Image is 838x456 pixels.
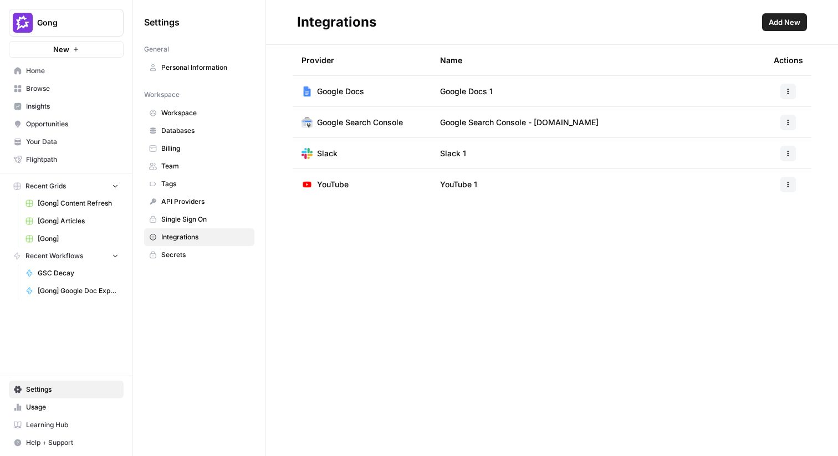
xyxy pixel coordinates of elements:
[9,9,124,37] button: Workspace: Gong
[302,179,313,190] img: YouTube
[144,193,254,211] a: API Providers
[161,250,249,260] span: Secrets
[9,151,124,168] a: Flightpath
[13,13,33,33] img: Gong Logo
[144,246,254,264] a: Secrets
[38,216,119,226] span: [Gong] Articles
[25,251,83,261] span: Recent Workflows
[144,59,254,76] a: Personal Information
[25,181,66,191] span: Recent Grids
[144,90,180,100] span: Workspace
[9,133,124,151] a: Your Data
[26,84,119,94] span: Browse
[26,119,119,129] span: Opportunities
[317,179,349,190] span: YouTube
[144,44,169,54] span: General
[302,45,334,75] div: Provider
[161,144,249,153] span: Billing
[317,86,364,97] span: Google Docs
[440,148,466,159] span: Slack 1
[21,264,124,282] a: GSC Decay
[144,211,254,228] a: Single Sign On
[9,80,124,98] a: Browse
[21,212,124,230] a: [Gong] Articles
[26,155,119,165] span: Flightpath
[9,178,124,194] button: Recent Grids
[144,175,254,193] a: Tags
[21,194,124,212] a: [Gong] Content Refresh
[302,148,313,159] img: Slack
[38,286,119,296] span: [Gong] Google Doc Export
[161,161,249,171] span: Team
[144,16,180,29] span: Settings
[38,198,119,208] span: [Gong] Content Refresh
[302,117,313,128] img: Google Search Console
[9,98,124,115] a: Insights
[37,17,104,28] span: Gong
[21,282,124,300] a: [Gong] Google Doc Export
[26,66,119,76] span: Home
[9,41,124,58] button: New
[302,86,313,97] img: Google Docs
[161,126,249,136] span: Databases
[9,248,124,264] button: Recent Workflows
[440,117,599,128] span: Google Search Console - [DOMAIN_NAME]
[440,179,477,190] span: YouTube 1
[9,381,124,398] a: Settings
[440,86,493,97] span: Google Docs 1
[9,398,124,416] a: Usage
[161,63,249,73] span: Personal Information
[144,157,254,175] a: Team
[161,214,249,224] span: Single Sign On
[144,140,254,157] a: Billing
[161,179,249,189] span: Tags
[317,117,403,128] span: Google Search Console
[762,13,807,31] button: Add New
[26,438,119,448] span: Help + Support
[26,420,119,430] span: Learning Hub
[53,44,69,55] span: New
[9,115,124,133] a: Opportunities
[9,416,124,434] a: Learning Hub
[144,104,254,122] a: Workspace
[297,13,376,31] div: Integrations
[161,232,249,242] span: Integrations
[21,230,124,248] a: [Gong]
[317,148,338,159] span: Slack
[38,234,119,244] span: [Gong]
[440,45,756,75] div: Name
[161,197,249,207] span: API Providers
[9,62,124,80] a: Home
[9,434,124,452] button: Help + Support
[26,385,119,394] span: Settings
[774,45,803,75] div: Actions
[769,17,800,28] span: Add New
[26,137,119,147] span: Your Data
[144,228,254,246] a: Integrations
[38,268,119,278] span: GSC Decay
[161,108,249,118] span: Workspace
[26,101,119,111] span: Insights
[144,122,254,140] a: Databases
[26,402,119,412] span: Usage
